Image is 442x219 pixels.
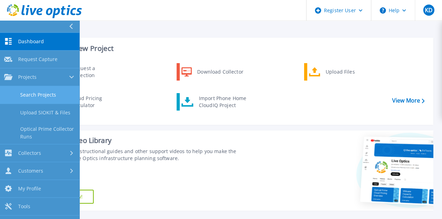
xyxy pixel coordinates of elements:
[392,97,425,104] a: View More
[18,186,41,192] span: My Profile
[177,63,248,81] a: Download Collector
[49,93,121,111] a: Cloud Pricing Calculator
[322,65,374,79] div: Upload Files
[18,38,44,45] span: Dashboard
[41,148,248,162] div: Find tutorials, instructional guides and other support videos to help you make the most of your L...
[49,63,121,81] a: Request a Collection
[67,95,119,109] div: Cloud Pricing Calculator
[195,95,250,109] div: Import Phone Home CloudIQ Project
[49,45,424,52] h3: Start a New Project
[18,56,57,62] span: Request Capture
[425,7,432,13] span: KD
[18,168,43,174] span: Customers
[18,203,30,210] span: Tools
[304,63,375,81] a: Upload Files
[18,74,37,80] span: Projects
[18,150,41,156] span: Collectors
[41,136,248,145] div: Support Video Library
[68,65,119,79] div: Request a Collection
[194,65,246,79] div: Download Collector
